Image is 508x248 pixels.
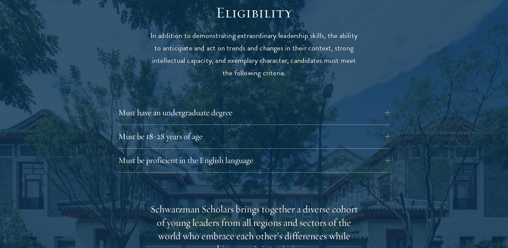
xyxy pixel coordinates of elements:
button: Must have an undergraduate degree [118,105,390,121]
p: In addition to demonstrating extraordinary leadership skills, the ability to anticipate and act o... [150,30,358,79]
button: Must be proficient in the English language [118,152,390,168]
button: Must be 18-28 years of age [118,128,390,144]
h2: Eligibility [150,3,358,22]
